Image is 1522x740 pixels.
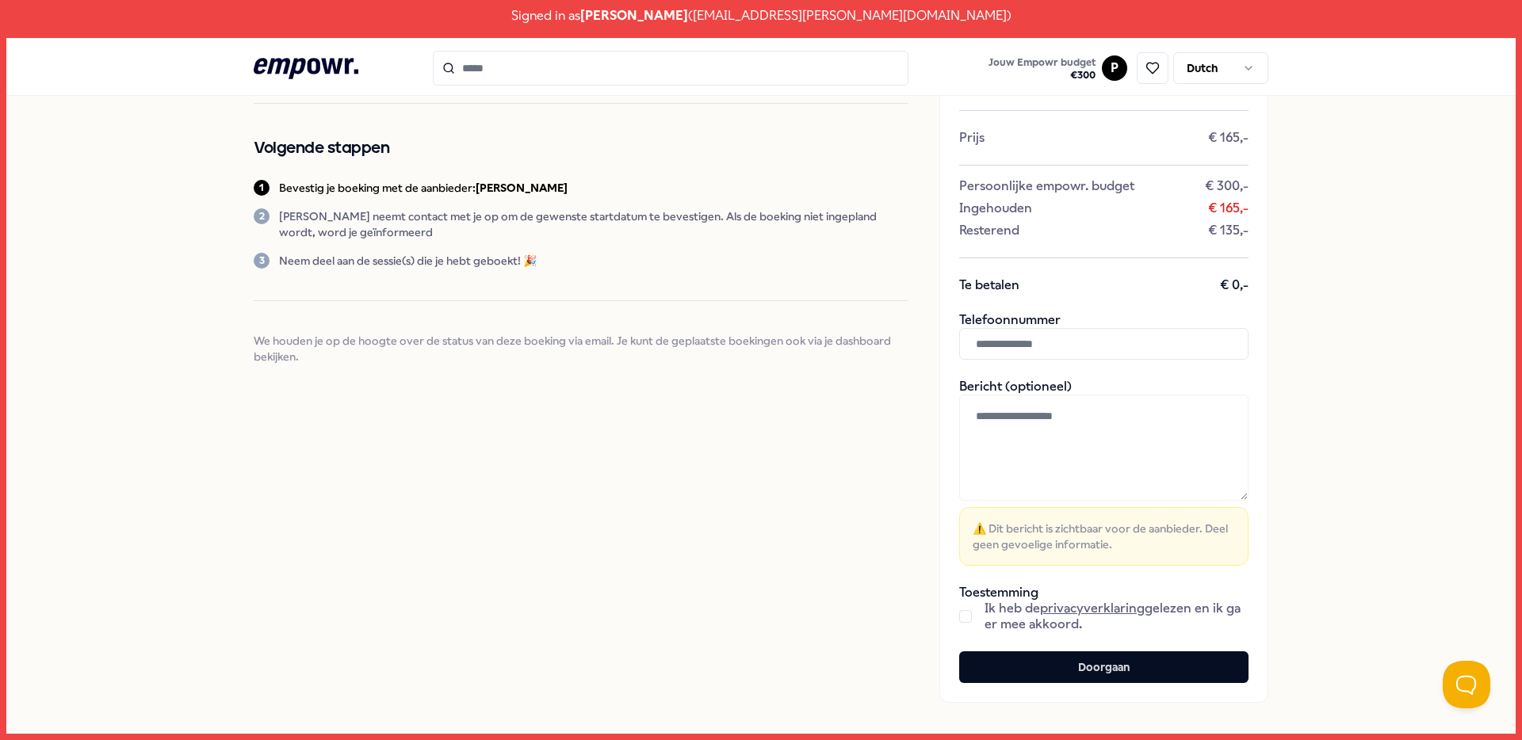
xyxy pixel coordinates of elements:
span: Persoonlijke empowr. budget [959,178,1134,194]
span: Jouw Empowr budget [989,56,1096,69]
span: € 165,- [1208,200,1249,216]
span: € 300 [989,69,1096,82]
p: Neem deel aan de sessie(s) die je hebt geboekt! 🎉 [279,253,537,269]
span: We houden je op de hoogte over de status van deze boeking via email. Je kunt de geplaatste boekin... [254,333,908,364]
span: Ik heb de gelezen en ik ga er mee akkoord. [985,601,1249,632]
iframe: Help Scout Beacon - Open [1443,661,1490,708]
span: ⚠️ Dit bericht is zichtbaar voor de aanbieder. Deel geen gevoelige informatie. [973,521,1235,552]
div: 1 [254,180,270,196]
span: € 135,- [1208,223,1249,238]
h2: Volgende stappen [254,135,908,161]
span: [PERSON_NAME] [580,6,688,26]
input: Search for products, categories or subcategories [433,51,908,86]
div: Toestemming [959,585,1249,632]
p: [PERSON_NAME] neemt contact met je op om de gewenste startdatum te bevestigen. Als de boeking nie... [279,208,908,240]
span: € 165,- [1208,130,1249,146]
div: 3 [254,253,270,269]
a: privacyverklaring [1040,601,1145,616]
span: € 300,- [1205,178,1249,194]
p: Bevestig je boeking met de aanbieder: [279,180,568,196]
a: Jouw Empowr budget€300 [982,51,1102,85]
button: Doorgaan [959,651,1249,683]
button: P [1102,55,1127,81]
div: 2 [254,208,270,224]
span: € 0,- [1220,277,1249,293]
button: Jouw Empowr budget€300 [985,53,1099,85]
span: Te betalen [959,277,1019,293]
span: Ingehouden [959,200,1032,216]
span: Prijs [959,130,985,146]
b: [PERSON_NAME] [476,181,568,194]
span: Resterend [959,223,1019,238]
div: Bericht (optioneel) [959,379,1249,566]
div: Telefoonnummer [959,312,1249,360]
